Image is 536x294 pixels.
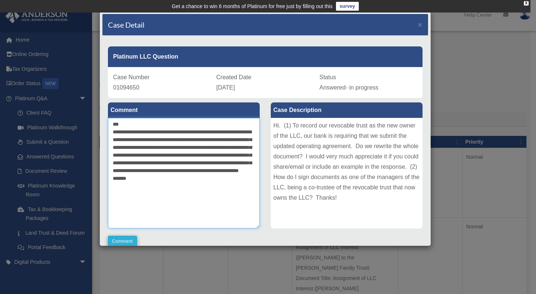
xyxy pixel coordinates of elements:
[271,118,423,228] div: Hi. (1) To record our revocable trust as the new owner of the LLC, our bank is requiring that we ...
[336,2,359,11] a: survey
[216,74,251,80] span: Created Date
[108,46,423,67] div: Platinum LLC Question
[271,102,423,118] label: Case Description
[418,20,423,29] span: ×
[418,21,423,28] button: Close
[319,84,378,91] span: Answered- in progress
[108,102,260,118] label: Comment
[108,236,137,247] button: Comment
[524,1,529,6] div: close
[216,84,235,91] span: [DATE]
[113,84,139,91] span: 01094650
[113,74,150,80] span: Case Number
[108,20,144,30] h4: Case Detail
[319,74,336,80] span: Status
[172,2,333,11] div: Get a chance to win 6 months of Platinum for free just by filling out this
